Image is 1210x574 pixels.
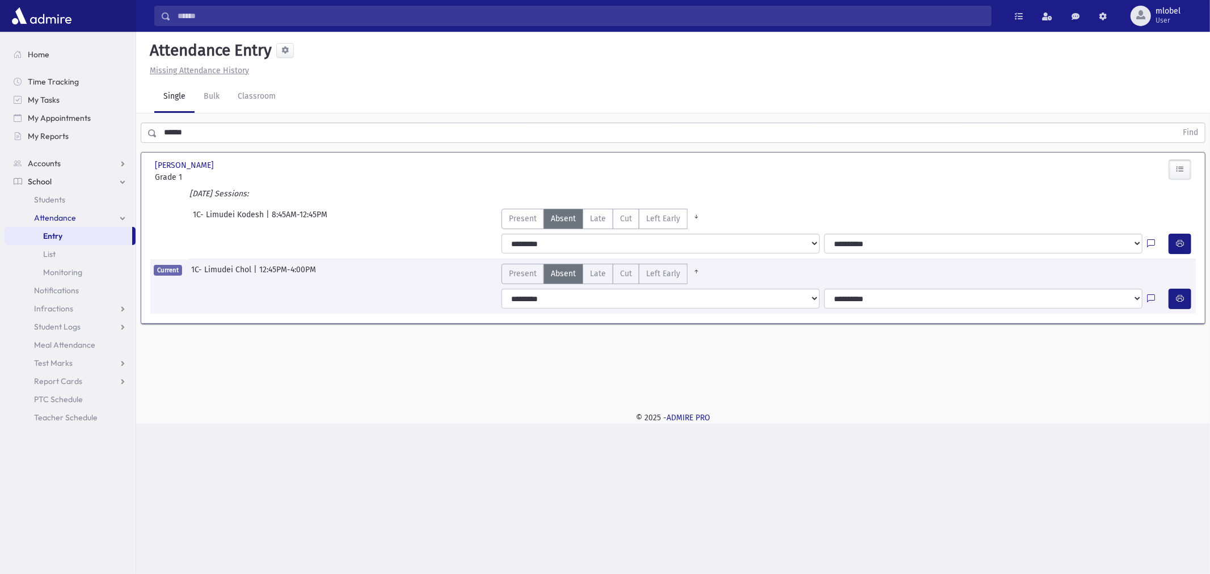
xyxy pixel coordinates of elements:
[34,394,83,404] span: PTC Schedule
[5,336,136,354] a: Meal Attendance
[646,213,680,225] span: Left Early
[34,303,73,314] span: Infractions
[34,285,79,296] span: Notifications
[5,73,136,91] a: Time Tracking
[254,264,259,284] span: |
[229,81,285,113] a: Classroom
[667,413,710,423] a: ADMIRE PRO
[34,213,76,223] span: Attendance
[154,265,182,276] span: Current
[5,172,136,191] a: School
[145,41,272,60] h5: Attendance Entry
[28,113,91,123] span: My Appointments
[646,268,680,280] span: Left Early
[193,209,266,229] span: 1C- Limudei Kodesh
[5,154,136,172] a: Accounts
[551,213,576,225] span: Absent
[5,191,136,209] a: Students
[195,81,229,113] a: Bulk
[5,263,136,281] a: Monitoring
[590,213,606,225] span: Late
[28,77,79,87] span: Time Tracking
[43,231,62,241] span: Entry
[5,127,136,145] a: My Reports
[272,209,327,229] span: 8:45AM-12:45PM
[5,209,136,227] a: Attendance
[154,81,195,113] a: Single
[5,318,136,336] a: Student Logs
[155,171,318,183] span: Grade 1
[259,264,316,284] span: 12:45PM-4:00PM
[189,189,248,199] i: [DATE] Sessions:
[551,268,576,280] span: Absent
[28,49,49,60] span: Home
[28,176,52,187] span: School
[5,354,136,372] a: Test Marks
[501,264,705,284] div: AttTypes
[5,45,136,64] a: Home
[43,267,82,277] span: Monitoring
[34,340,95,350] span: Meal Attendance
[5,109,136,127] a: My Appointments
[9,5,74,27] img: AdmirePro
[620,213,632,225] span: Cut
[620,268,632,280] span: Cut
[28,131,69,141] span: My Reports
[28,95,60,105] span: My Tasks
[5,390,136,408] a: PTC Schedule
[5,227,132,245] a: Entry
[28,158,61,168] span: Accounts
[171,6,991,26] input: Search
[5,281,136,299] a: Notifications
[501,209,705,229] div: AttTypes
[191,264,254,284] span: 1C- Limudei Chol
[34,376,82,386] span: Report Cards
[43,249,56,259] span: List
[266,209,272,229] span: |
[34,358,73,368] span: Test Marks
[5,299,136,318] a: Infractions
[1156,16,1181,25] span: User
[5,245,136,263] a: List
[34,195,65,205] span: Students
[1176,123,1205,142] button: Find
[34,412,98,423] span: Teacher Schedule
[1156,7,1181,16] span: mlobel
[34,322,81,332] span: Student Logs
[5,372,136,390] a: Report Cards
[509,268,537,280] span: Present
[5,91,136,109] a: My Tasks
[154,412,1192,424] div: © 2025 -
[150,66,249,75] u: Missing Attendance History
[145,66,249,75] a: Missing Attendance History
[590,268,606,280] span: Late
[509,213,537,225] span: Present
[5,408,136,427] a: Teacher Schedule
[155,159,216,171] span: [PERSON_NAME]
